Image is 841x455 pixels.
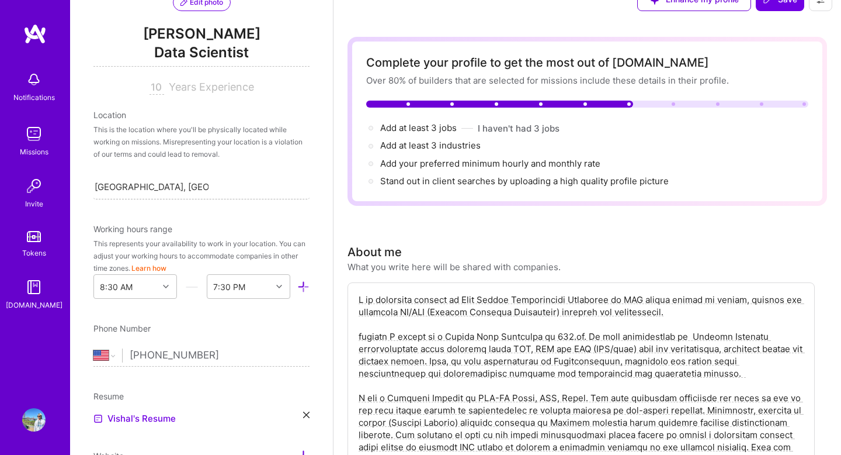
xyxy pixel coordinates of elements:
[478,122,559,135] button: I haven't had 3 jobs
[19,408,48,432] a: User Avatar
[93,123,310,160] div: This is the location where you'll be physically located while working on missions. Misrepresentin...
[93,323,151,333] span: Phone Number
[347,261,561,273] div: What you write here will be shared with companies.
[276,284,282,289] i: icon Chevron
[303,412,310,418] i: icon Close
[25,198,43,210] div: Invite
[380,175,669,187] div: Stand out in client searches by uploading a high quality profile picture
[380,158,600,169] span: Add your preferred minimum hourly and monthly rate
[93,412,176,426] a: Vishal's Resume
[93,43,310,67] span: Data Scientist
[93,109,310,121] div: Location
[20,146,48,158] div: Missions
[22,247,46,259] div: Tokens
[27,231,41,242] img: tokens
[169,81,254,93] span: Years Experience
[163,284,169,289] i: icon Chevron
[131,262,166,274] button: Learn how
[380,122,457,133] span: Add at least 3 jobs
[150,81,164,95] input: XX
[380,140,481,151] span: Add at least 3 industries
[13,91,55,104] div: Notifications
[100,281,133,293] div: 8:30 AM
[93,224,172,234] span: Working hours range
[130,339,310,373] input: +1 (000) 000-0000
[22,174,46,198] img: Invite
[22,275,46,299] img: guide book
[22,408,46,432] img: User Avatar
[23,23,47,44] img: logo
[347,243,402,261] div: About me
[6,299,62,311] div: [DOMAIN_NAME]
[22,68,46,91] img: bell
[366,74,808,87] div: Over 80% of builders that are selected for missions include these details in their profile.
[186,281,198,293] i: icon HorizontalInLineDivider
[22,122,46,146] img: teamwork
[93,25,310,43] span: [PERSON_NAME]
[213,281,245,293] div: 7:30 PM
[93,414,103,423] img: Resume
[93,391,124,401] span: Resume
[93,237,310,274] div: This represents your availability to work in your location. You can adjust your working hours to ...
[366,56,808,70] div: Complete your profile to get the most out of [DOMAIN_NAME]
